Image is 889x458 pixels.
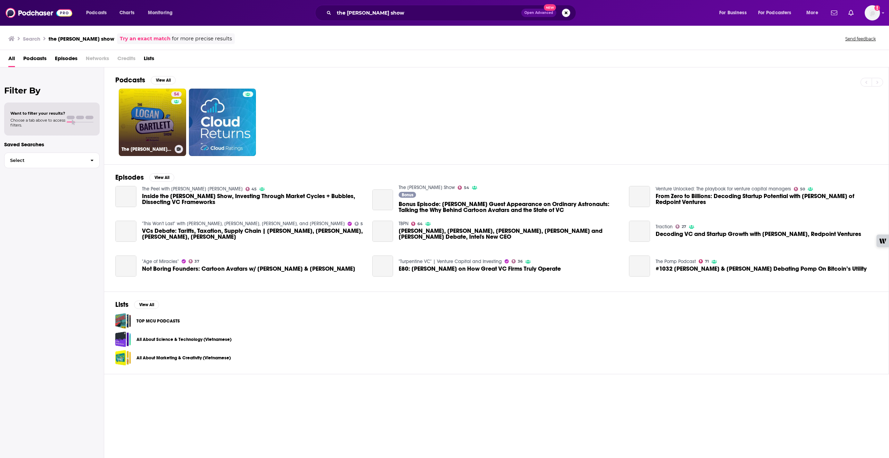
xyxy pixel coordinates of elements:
a: The Peel with Turner Novak [142,186,243,192]
span: 5 [360,222,363,226]
a: From Zero to Billions: Decoding Startup Potential with Logan Bartlett of Redpoint Ventures [656,193,878,205]
span: VCs Debate: Tariffs, Taxation, Supply Chain | [PERSON_NAME], [PERSON_NAME], [PERSON_NAME], [PERSO... [142,228,364,240]
a: VCs Debate: Tariffs, Taxation, Supply Chain | Keith Rabois, Logan Bartlett, Zach Weinberg, Kevin ... [115,221,136,242]
span: Inside the [PERSON_NAME] Show, Investing Through Market Cycles + Bubbles, Dissecting VC Frameworks [142,193,364,205]
a: 64 [411,222,423,226]
span: Bonus Episode: [PERSON_NAME] Guest Appearance on Ordinary Astronauts: Talking the Why Behind Cart... [399,201,621,213]
a: Episodes [55,53,77,67]
h3: The [PERSON_NAME] Show [122,146,172,152]
span: Not Boring Founders: Cartoon Avatars w/ [PERSON_NAME] & [PERSON_NAME] [142,266,355,272]
span: Decoding VC and Startup Growth with [PERSON_NAME], Redpoint Ventures [656,231,861,237]
a: PodcastsView All [115,76,176,84]
a: Show notifications dropdown [828,7,840,19]
span: 36 [518,260,523,263]
a: 27 [675,224,686,229]
a: E80: Logan Bartlett on How Great VC Firms Truly Operate [372,255,393,277]
img: Podchaser - Follow, Share and Rate Podcasts [6,6,72,19]
button: View All [149,173,174,182]
a: "This Won't Last" with Keith Rabois, Kevin Ryan, Logan Bartlett, and Zach Weinberg [142,221,345,227]
span: Credits [117,53,135,67]
a: Venture Unlocked: The playbook for venture capital managers [656,186,791,192]
a: TBPN [399,221,408,227]
span: Charts [119,8,134,18]
a: Show notifications dropdown [846,7,856,19]
a: The Pomp Podcast [656,259,696,264]
span: For Business [719,8,747,18]
a: Logan Bartlett, Kian Sadeghi, Joshua Steinman, Sam Lessin and Seth Rosenberg Debate, Intel's New CEO [399,228,621,240]
span: Podcasts [86,8,107,18]
span: 54 [464,186,469,189]
a: All [8,53,15,67]
a: All About Science & Technology (Vietnamese) [136,336,232,343]
span: Select [5,158,85,163]
a: Not Boring Founders: Cartoon Avatars w/ Ben Thompson & Logan Bartlett [115,255,136,277]
a: 37 [189,259,200,263]
span: 54 [174,91,179,98]
a: 54 [171,91,182,97]
a: E80: Logan Bartlett on How Great VC Firms Truly Operate [399,266,561,272]
div: Search podcasts, credits, & more... [322,5,583,21]
button: Select [4,153,100,168]
span: 45 [251,188,257,191]
span: E80: [PERSON_NAME] on How Great VC Firms Truly Operate [399,266,561,272]
a: ListsView All [115,300,159,309]
p: Saved Searches [4,141,100,148]
button: open menu [143,7,182,18]
a: "Turpentine VC" | Venture Capital and Investing [399,259,502,264]
input: Search podcasts, credits, & more... [334,7,521,18]
button: View All [134,301,159,309]
h2: Filter By [4,85,100,96]
button: Open AdvancedNew [521,9,556,17]
a: 45 [246,187,257,191]
h2: Podcasts [115,76,145,84]
span: Lists [144,53,154,67]
a: All About Marketing & Creativity (Vietnamese) [115,350,131,366]
span: Choose a tab above to access filters. [10,118,65,128]
span: 64 [417,222,423,226]
a: 71 [699,259,709,263]
a: Inside the Logan Bartlett Show, Investing Through Market Cycles + Bubbles, Dissecting VC Frameworks [115,186,136,207]
span: 71 [705,260,709,263]
a: Decoding VC and Startup Growth with Logan Bartlett, Redpoint Ventures [629,221,650,242]
span: #1032 [PERSON_NAME] & [PERSON_NAME] Debating Pomp On Bitcoin’s Utility [656,266,867,272]
span: More [806,8,818,18]
a: Charts [115,7,139,18]
a: #1032 Zach Weinberg & Logan Bartlett Debating Pomp On Bitcoin’s Utility [629,255,650,277]
h2: Episodes [115,173,144,182]
button: open menu [714,7,755,18]
span: Networks [86,53,109,67]
span: 37 [194,260,199,263]
a: Bonus Episode: Logan Bartlett’s Guest Appearance on Ordinary Astronauts: Talking the Why Behind C... [372,189,393,211]
img: User Profile [865,5,880,21]
h2: Lists [115,300,128,309]
span: Monitoring [148,8,173,18]
a: From Zero to Billions: Decoding Startup Potential with Logan Bartlett of Redpoint Ventures [629,186,650,207]
a: 5 [355,222,363,226]
a: All About Science & Technology (Vietnamese) [115,332,131,347]
span: Want to filter your results? [10,111,65,116]
h3: the [PERSON_NAME] show [49,35,114,42]
span: Open Advanced [524,11,553,15]
a: EpisodesView All [115,173,174,182]
svg: Add a profile image [874,5,880,11]
a: 54The [PERSON_NAME] Show [119,89,186,156]
a: Traction [656,224,673,230]
span: From Zero to Billions: Decoding Startup Potential with [PERSON_NAME] of Redpoint Ventures [656,193,878,205]
button: open menu [754,7,801,18]
button: View All [151,76,176,84]
span: For Podcasters [758,8,791,18]
span: for more precise results [172,35,232,43]
a: Bonus Episode: Logan Bartlett’s Guest Appearance on Ordinary Astronauts: Talking the Why Behind C... [399,201,621,213]
button: open menu [801,7,827,18]
a: TOP MCU PODCASTS [115,313,131,329]
a: 36 [512,259,523,263]
a: Inside the Logan Bartlett Show, Investing Through Market Cycles + Bubbles, Dissecting VC Frameworks [142,193,364,205]
a: 54 [458,186,469,190]
a: Not Boring Founders: Cartoon Avatars w/ Ben Thompson & Logan Bartlett [142,266,355,272]
a: VCs Debate: Tariffs, Taxation, Supply Chain | Keith Rabois, Logan Bartlett, Zach Weinberg, Kevin ... [142,228,364,240]
a: Podcasts [23,53,47,67]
